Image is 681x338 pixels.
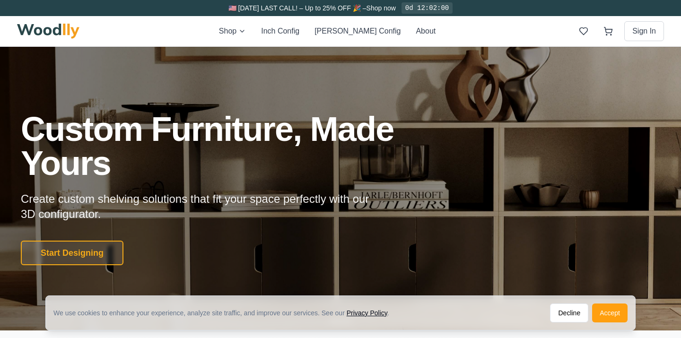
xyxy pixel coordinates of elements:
[416,26,436,37] button: About
[550,303,588,322] button: Decline
[21,241,123,265] button: Start Designing
[592,303,628,322] button: Accept
[219,26,246,37] button: Shop
[53,308,397,318] div: We use cookies to enhance your experience, analyze site traffic, and improve our services. See our .
[261,26,299,37] button: Inch Config
[347,309,387,317] a: Privacy Policy
[21,112,445,180] h1: Custom Furniture, Made Yours
[228,4,367,12] span: 🇺🇸 [DATE] LAST CALL! – Up to 25% OFF 🎉 –
[314,26,401,37] button: [PERSON_NAME] Config
[624,21,664,41] button: Sign In
[367,4,396,12] a: Shop now
[21,191,384,222] p: Create custom shelving solutions that fit your space perfectly with our 3D configurator.
[402,2,453,14] div: 0d 12:02:00
[17,24,79,39] img: Woodlly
